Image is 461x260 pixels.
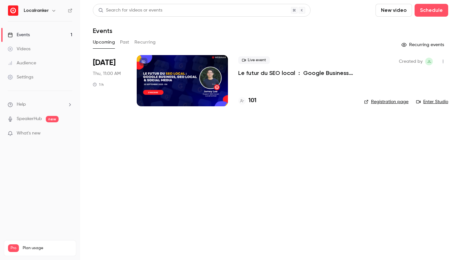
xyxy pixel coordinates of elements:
[8,244,19,252] span: Pro
[238,69,354,77] a: Le futur du SEO local : Google Business Profile, GEO & Social media
[415,4,448,17] button: Schedule
[93,58,116,68] span: [DATE]
[23,246,72,251] span: Plan usage
[8,60,36,66] div: Audience
[425,58,433,65] span: Jamey Lee
[17,116,42,122] a: SpeakerHub
[98,7,162,14] div: Search for videos or events
[416,99,448,105] a: Enter Studio
[93,27,112,35] h1: Events
[93,37,115,47] button: Upcoming
[238,96,256,105] a: 101
[399,40,448,50] button: Recurring events
[8,5,18,16] img: Localranker
[120,37,129,47] button: Past
[93,70,121,77] span: Thu, 11:00 AM
[17,130,41,137] span: What's new
[8,32,30,38] div: Events
[427,58,431,65] span: JL
[399,58,423,65] span: Created by
[376,4,412,17] button: New video
[134,37,156,47] button: Recurring
[248,96,256,105] h4: 101
[17,101,26,108] span: Help
[364,99,408,105] a: Registration page
[46,116,59,122] span: new
[93,55,126,106] div: Sep 25 Thu, 11:00 AM (Europe/Paris)
[238,56,270,64] span: Live event
[8,101,72,108] li: help-dropdown-opener
[24,7,49,14] h6: Localranker
[93,82,104,87] div: 1 h
[8,74,33,80] div: Settings
[8,46,30,52] div: Videos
